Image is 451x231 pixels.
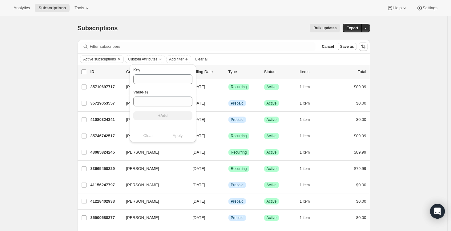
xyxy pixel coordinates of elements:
span: Active [267,166,277,171]
span: Active [267,215,277,220]
span: [DATE] [193,183,205,187]
div: Items [300,69,331,75]
span: [PERSON_NAME] [126,198,159,204]
div: 43085824245[PERSON_NAME][DATE]SuccessRecurringSuccessActive1 item$89.99 [91,148,366,157]
div: 35710697717[PERSON_NAME][DATE]SuccessRecurringSuccessActive1 item$89.99 [91,83,366,91]
p: 41080324341 [91,117,121,123]
div: 35900588277[PERSON_NAME][DATE]InfoPrepaidSuccessActive1 item$0.00 [91,213,366,222]
span: 1 item [300,134,310,138]
span: 1 item [300,199,310,204]
p: 35746742517 [91,133,121,139]
span: [PERSON_NAME] [126,182,159,188]
p: Billing Date [193,69,223,75]
button: 1 item [300,148,317,157]
span: Export [346,26,358,31]
button: [PERSON_NAME] [123,164,184,174]
span: 1 item [300,166,310,171]
span: Prepaid [231,215,244,220]
button: 1 item [300,197,317,206]
span: $89.99 [354,150,366,155]
span: Active [267,85,277,89]
p: 35719053557 [91,100,121,106]
p: 41228402933 [91,198,121,204]
span: $79.99 [354,166,366,171]
span: [DATE] [193,85,205,89]
span: [DATE] [193,117,205,122]
span: Key [133,68,140,72]
p: 35900588277 [91,215,121,221]
button: Analytics [10,4,34,12]
span: Recurring [231,134,247,138]
button: Settings [413,4,441,12]
button: Active subscriptions [80,56,116,63]
span: Cancel [322,44,334,49]
span: 1 item [300,101,310,106]
span: 1 item [300,215,310,220]
button: 1 item [300,213,317,222]
button: Subscriptions [35,4,70,12]
button: 1 item [300,83,317,91]
div: 41228402933[PERSON_NAME][DATE]InfoPrepaidSuccessActive1 item$0.00 [91,197,366,206]
p: 41156247797 [91,182,121,188]
span: Active [267,150,277,155]
button: [PERSON_NAME] [123,213,184,223]
button: Export [343,24,362,32]
span: 1 item [300,183,310,188]
input: Filter subscribers [90,42,316,51]
button: Tools [71,4,94,12]
span: Recurring [231,166,247,171]
span: 1 item [300,150,310,155]
span: $0.00 [356,199,366,204]
p: Status [264,69,295,75]
span: [PERSON_NAME] [126,100,159,106]
span: 1 item [300,85,310,89]
button: [PERSON_NAME] [123,147,184,157]
span: $89.99 [354,85,366,89]
span: [DATE] [193,199,205,204]
span: $89.99 [354,134,366,138]
span: Subscriptions [38,6,66,10]
button: 1 item [300,132,317,140]
p: Total [358,69,366,75]
span: Active [267,117,277,122]
span: $0.00 [356,117,366,122]
div: Type [228,69,259,75]
span: Recurring [231,85,247,89]
span: Add filter [169,57,183,62]
span: Active [267,101,277,106]
button: Clear [116,56,122,63]
span: Save as [340,44,354,49]
button: Custom Attributes [125,56,165,63]
button: Save as [338,43,356,50]
div: 41080324341[PERSON_NAME][DATE]InfoPrepaidSuccessActive1 item$0.00 [91,115,366,124]
div: 33665450229[PERSON_NAME][DATE]SuccessRecurringSuccessActive1 item$79.99 [91,164,366,173]
span: Active [267,134,277,138]
span: Active [267,199,277,204]
span: [DATE] [193,150,205,155]
span: Analytics [14,6,30,10]
button: [PERSON_NAME] [123,196,184,206]
span: Prepaid [231,117,244,122]
button: 1 item [300,164,317,173]
span: Prepaid [231,101,244,106]
span: Active [267,183,277,188]
button: [PERSON_NAME] [123,180,184,190]
span: Bulk updates [313,26,336,31]
button: 1 item [300,99,317,108]
span: Help [393,6,401,10]
span: [DATE] [193,215,205,220]
div: 35746742517[PERSON_NAME][DATE]SuccessRecurringSuccessActive1 item$89.99 [91,132,366,140]
span: [PERSON_NAME] [126,149,159,155]
span: $0.00 [356,215,366,220]
p: ID [91,69,121,75]
span: Recurring [231,150,247,155]
span: Subscriptions [78,25,118,31]
span: [PERSON_NAME] [126,133,159,139]
span: [PERSON_NAME] [126,166,159,172]
span: Custom Attributes [128,57,158,62]
span: [DATE] [193,101,205,105]
div: 35719053557[PERSON_NAME][DATE]InfoPrepaidSuccessActive1 item$0.00 [91,99,366,108]
div: Open Intercom Messenger [430,204,445,219]
span: $0.00 [356,183,366,187]
span: [PERSON_NAME] [126,84,159,90]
